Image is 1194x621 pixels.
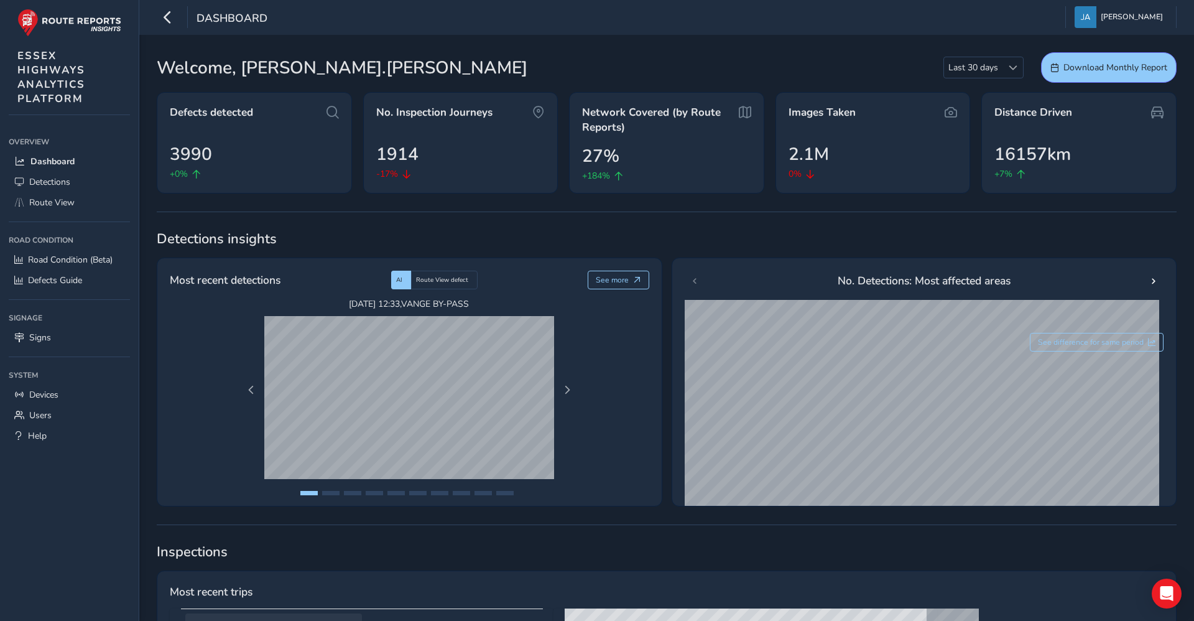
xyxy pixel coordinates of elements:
[1038,337,1144,347] span: See difference for same period
[9,250,130,270] a: Road Condition (Beta)
[387,491,405,495] button: Page 5
[1101,6,1163,28] span: [PERSON_NAME]
[9,192,130,213] a: Route View
[17,9,121,37] img: rr logo
[944,57,1002,78] span: Last 30 days
[9,426,130,446] a: Help
[157,55,527,81] span: Welcome, [PERSON_NAME].[PERSON_NAME]
[170,272,280,288] span: Most recent detections
[322,491,340,495] button: Page 2
[376,105,493,120] span: No. Inspection Journeys
[582,143,619,169] span: 27%
[1152,579,1182,609] div: Open Intercom Messenger
[29,332,51,343] span: Signs
[1063,62,1167,73] span: Download Monthly Report
[170,105,253,120] span: Defects detected
[582,169,610,182] span: +184%
[9,405,130,426] a: Users
[558,381,576,399] button: Next Page
[588,271,649,289] button: See more
[431,491,448,495] button: Page 7
[789,167,802,180] span: 0%
[170,141,212,167] span: 3990
[409,491,427,495] button: Page 6
[157,543,1177,561] span: Inspections
[17,49,85,106] span: ESSEX HIGHWAYS ANALYTICS PLATFORM
[376,167,398,180] span: -17%
[596,275,629,285] span: See more
[264,298,554,310] span: [DATE] 12:33 , VANGE BY-PASS
[994,167,1012,180] span: +7%
[9,231,130,250] div: Road Condition
[9,270,130,291] a: Defects Guide
[1041,52,1177,83] button: Download Monthly Report
[453,491,470,495] button: Page 8
[170,167,188,180] span: +0%
[994,141,1071,167] span: 16157km
[1030,333,1164,352] button: See difference for same period
[30,156,75,167] span: Dashboard
[9,151,130,172] a: Dashboard
[29,409,52,421] span: Users
[376,141,419,167] span: 1914
[243,381,260,399] button: Previous Page
[28,274,82,286] span: Defects Guide
[416,276,468,284] span: Route View defect
[789,105,856,120] span: Images Taken
[197,11,267,28] span: Dashboard
[9,327,130,348] a: Signs
[789,141,829,167] span: 2.1M
[366,491,383,495] button: Page 4
[344,491,361,495] button: Page 3
[29,176,70,188] span: Detections
[170,584,252,600] span: Most recent trips
[1075,6,1096,28] img: diamond-layout
[411,271,478,289] div: Route View defect
[9,133,130,151] div: Overview
[9,172,130,192] a: Detections
[9,385,130,405] a: Devices
[29,197,75,208] span: Route View
[28,254,113,266] span: Road Condition (Beta)
[474,491,492,495] button: Page 9
[496,491,514,495] button: Page 10
[157,230,1177,248] span: Detections insights
[9,309,130,327] div: Signage
[28,430,47,442] span: Help
[9,366,130,385] div: System
[391,271,411,289] div: AI
[1075,6,1167,28] button: [PERSON_NAME]
[396,276,402,284] span: AI
[838,273,1011,289] span: No. Detections: Most affected areas
[29,389,58,401] span: Devices
[300,491,318,495] button: Page 1
[994,105,1072,120] span: Distance Driven
[582,105,734,134] span: Network Covered (by Route Reports)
